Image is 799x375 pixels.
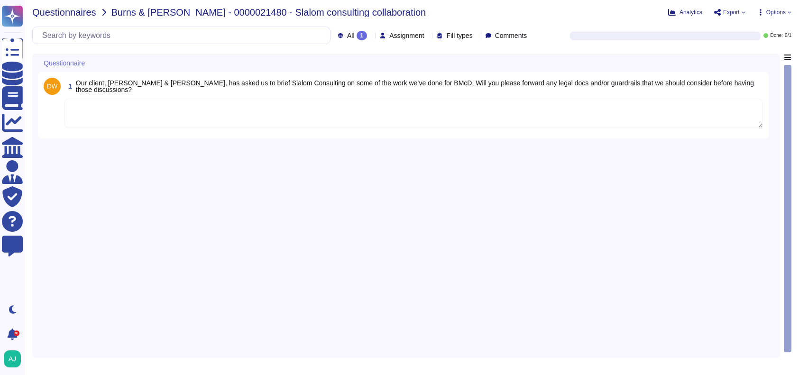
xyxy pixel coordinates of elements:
div: 9+ [14,330,19,336]
span: Burns & [PERSON_NAME] - 0000021480 - Slalom consulting collaboration [111,8,426,17]
input: Search by keywords [37,27,330,44]
span: Assignment [389,32,424,39]
img: user [4,350,21,367]
span: Export [723,9,740,15]
span: Fill types [446,32,472,39]
button: Analytics [668,9,702,16]
span: Done: [770,33,783,38]
span: Options [766,9,786,15]
span: Questionnaire [44,60,85,66]
span: Comments [495,32,527,39]
span: Analytics [680,9,702,15]
span: 0 / 1 [785,33,791,38]
span: Our client, [PERSON_NAME] & [PERSON_NAME], has asked us to brief Slalom Consulting on some of the... [76,79,754,93]
div: 1 [357,31,367,40]
span: Questionnaires [32,8,96,17]
button: user [2,348,28,369]
img: user [44,78,61,95]
span: All [347,32,355,39]
span: 1 [64,83,72,90]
